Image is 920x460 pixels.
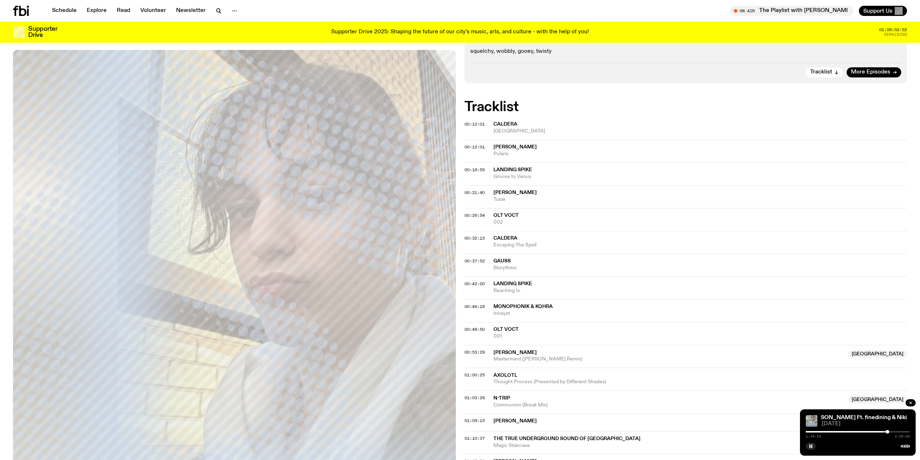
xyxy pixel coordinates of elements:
a: Read [112,6,134,16]
span: 00:16:55 [465,167,485,173]
span: 00:21:40 [465,190,485,195]
p: squelchy, wobbly, gooey, twisty [470,48,902,55]
span: 00:26:54 [465,212,485,218]
span: 00:42:20 [465,281,485,287]
button: 01:03:29 [465,396,485,400]
span: Innayat [493,310,907,317]
span: 00:32:15 [465,235,485,241]
span: Thought Process (Presented by Different Shades) [493,379,907,385]
span: Tuxie [493,196,907,203]
a: Schedule [48,6,81,16]
span: 01:10:37 [465,435,485,441]
span: Communion (Break Mix) [493,402,844,409]
a: Newsletter [172,6,210,16]
span: 001 [493,333,907,340]
span: Gauss [493,258,511,263]
span: [PERSON_NAME] [493,418,873,425]
span: 002 [493,219,907,226]
button: Support Us [859,6,907,16]
span: 00:48:50 [465,326,485,332]
button: On AirThe Playlist with [PERSON_NAME] and [PERSON_NAME] [730,6,853,16]
span: Landing Spike [493,281,532,286]
button: 00:37:52 [465,259,485,263]
span: Biorythms [493,265,907,271]
button: 00:53:29 [465,350,485,354]
span: Olt Voct [493,327,519,332]
button: 00:48:50 [465,328,485,332]
span: Remaining [884,33,907,37]
button: 00:32:15 [465,236,485,240]
span: 01:06:52:52 [879,28,907,32]
span: [DATE] [822,421,910,427]
span: [PERSON_NAME] [493,350,537,355]
h2: Tracklist [465,101,907,114]
button: 01:09:15 [465,419,485,423]
a: Volunteer [136,6,170,16]
span: 01:09:15 [465,418,485,423]
a: More Episodes [847,67,901,77]
span: [GEOGRAPHIC_DATA] [493,128,907,135]
span: 00:12:01 [465,144,485,150]
span: [PERSON_NAME] [493,190,537,195]
button: 00:16:55 [465,168,485,172]
button: 01:10:37 [465,436,485,440]
button: Tracklist [806,67,843,77]
span: Tracklist [810,69,832,75]
button: 00:12:01 [465,145,485,149]
span: 00:46:18 [465,304,485,309]
span: Monophonik & Kohra [493,304,553,309]
a: Explore [82,6,111,16]
span: Caldera [493,122,517,127]
span: Support Us [863,8,893,14]
span: Magic Staircase [493,442,907,449]
span: n-trip [493,396,510,401]
span: Polaris [493,151,907,157]
button: 00:21:40 [465,191,485,195]
span: Mastermind ([PERSON_NAME] Remix) [493,356,844,363]
p: Supporter Drive 2025: Shaping the future of our city’s music, arts, and culture - with the help o... [331,29,589,35]
span: 1:34:10 [806,435,821,438]
span: Axolotl [493,373,517,378]
span: Olt Voct [493,213,519,218]
span: 01:03:29 [465,395,485,401]
span: Groove to Venus [493,173,907,180]
span: [PERSON_NAME] [493,144,537,149]
button: 00:12:01 [465,122,485,126]
h3: Supporter Drive [28,26,57,38]
span: Reaching Io [493,287,907,294]
span: 01:00:25 [465,372,485,378]
button: 00:42:20 [465,282,485,286]
button: 00:26:54 [465,214,485,218]
span: Escaping The Spell [493,242,907,249]
button: 00:46:18 [465,305,485,309]
span: 00:53:29 [465,349,485,355]
span: 2:00:00 [895,435,910,438]
span: Caldera [493,236,517,241]
span: More Episodes [851,69,890,75]
a: Sunset With [PERSON_NAME] Ft. finedining & Niki [774,415,907,421]
span: the true underground sound of [GEOGRAPHIC_DATA] [493,436,641,441]
button: 01:00:25 [465,373,485,377]
span: Landing Spike [493,167,532,172]
span: [GEOGRAPHIC_DATA] [848,396,907,403]
span: 00:12:01 [465,121,485,127]
span: 00:37:52 [465,258,485,264]
span: [GEOGRAPHIC_DATA] [848,350,907,358]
